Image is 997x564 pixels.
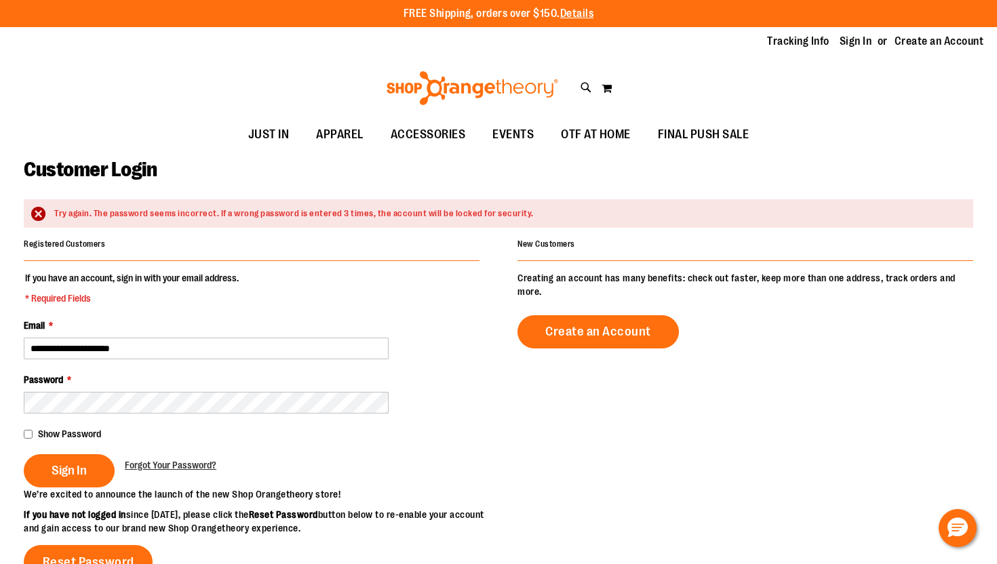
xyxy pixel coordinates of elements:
a: Sign In [840,34,872,49]
p: Creating an account has many benefits: check out faster, keep more than one address, track orders... [517,271,973,298]
strong: Reset Password [249,509,318,520]
a: APPAREL [302,119,377,150]
span: Sign In [52,463,87,478]
span: Show Password [38,428,101,439]
span: Password [24,374,63,385]
a: JUST IN [235,119,303,150]
a: FINAL PUSH SALE [644,119,763,150]
span: Create an Account [545,324,651,339]
p: FREE Shipping, orders over $150. [404,6,594,22]
a: ACCESSORIES [377,119,480,150]
img: Shop Orangetheory [385,71,560,105]
span: Forgot Your Password? [125,460,216,470]
strong: New Customers [517,239,575,249]
a: OTF AT HOME [547,119,644,150]
span: EVENTS [492,119,534,150]
a: Details [560,7,594,20]
span: FINAL PUSH SALE [658,119,749,150]
span: Customer Login [24,158,157,181]
strong: If you have not logged in [24,509,126,520]
span: OTF AT HOME [561,119,631,150]
p: since [DATE], please click the button below to re-enable your account and gain access to our bran... [24,508,498,535]
strong: Registered Customers [24,239,105,249]
a: Tracking Info [767,34,829,49]
span: APPAREL [316,119,364,150]
button: Hello, have a question? Let’s chat. [939,509,977,547]
legend: If you have an account, sign in with your email address. [24,271,240,305]
a: EVENTS [479,119,547,150]
button: Sign In [24,454,115,487]
p: We’re excited to announce the launch of the new Shop Orangetheory store! [24,487,498,501]
a: Forgot Your Password? [125,458,216,472]
span: JUST IN [248,119,290,150]
span: * Required Fields [25,291,239,305]
span: ACCESSORIES [391,119,466,150]
div: Try again. The password seems incorrect. If a wrong password is entered 3 times, the account will... [54,207,960,220]
a: Create an Account [517,315,679,348]
a: Create an Account [895,34,984,49]
span: Email [24,320,45,331]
